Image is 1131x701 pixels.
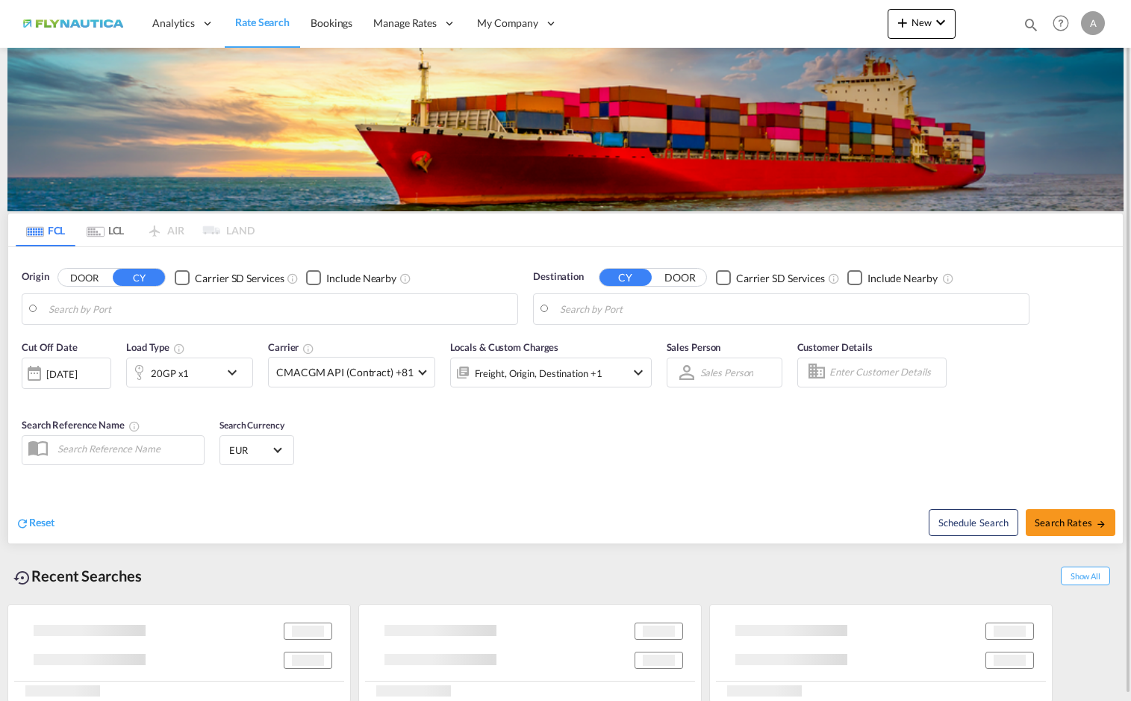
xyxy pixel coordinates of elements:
[894,13,912,31] md-icon: icon-plus 400-fg
[195,271,284,286] div: Carrier SD Services
[49,298,510,320] input: Search by Port
[1023,16,1039,39] div: icon-magnify
[16,517,29,530] md-icon: icon-refresh
[151,363,189,384] div: 20GP x1
[126,341,185,353] span: Load Type
[128,420,140,432] md-icon: Your search will be saved by the below given name
[1061,567,1110,585] span: Show All
[894,16,950,28] span: New
[126,358,253,387] div: 20GP x1icon-chevron-down
[599,269,652,286] button: CY
[152,16,195,31] span: Analytics
[58,270,110,287] button: DOOR
[828,272,840,284] md-icon: Unchecked: Search for CY (Container Yard) services for all selected carriers.Checked : Search for...
[29,516,54,529] span: Reset
[450,341,559,353] span: Locals & Custom Charges
[13,569,31,587] md-icon: icon-backup-restore
[22,270,49,284] span: Origin
[175,270,284,285] md-checkbox: Checkbox No Ink
[287,272,299,284] md-icon: Unchecked: Search for CY (Container Yard) services for all selected carriers.Checked : Search for...
[22,7,123,40] img: dbeec6a0202a11f0ab01a7e422f9ff92.png
[667,341,721,353] span: Sales Person
[1026,509,1115,536] button: Search Ratesicon-arrow-right
[716,270,825,285] md-checkbox: Checkbox No Ink
[22,419,140,431] span: Search Reference Name
[1048,10,1081,37] div: Help
[560,298,1021,320] input: Search by Port
[477,16,538,31] span: My Company
[16,515,54,532] div: icon-refreshReset
[16,214,255,246] md-pagination-wrapper: Use the left and right arrow keys to navigate between tabs
[311,16,352,29] span: Bookings
[113,269,165,286] button: CY
[219,420,284,431] span: Search Currency
[173,343,185,355] md-icon: icon-information-outline
[847,270,938,285] md-checkbox: Checkbox No Ink
[450,358,652,387] div: Freight Origin Destination Factory Stuffingicon-chevron-down
[1048,10,1074,36] span: Help
[46,367,77,381] div: [DATE]
[888,9,956,39] button: icon-plus 400-fgNewicon-chevron-down
[932,13,950,31] md-icon: icon-chevron-down
[326,271,396,286] div: Include Nearby
[1035,517,1106,529] span: Search Rates
[75,214,135,246] md-tab-item: LCL
[50,437,204,460] input: Search Reference Name
[629,364,647,381] md-icon: icon-chevron-down
[306,270,396,285] md-checkbox: Checkbox No Ink
[268,341,314,353] span: Carrier
[654,270,706,287] button: DOOR
[22,358,111,389] div: [DATE]
[399,272,411,284] md-icon: Unchecked: Ignores neighbouring ports when fetching rates.Checked : Includes neighbouring ports w...
[229,443,271,457] span: EUR
[1096,519,1106,529] md-icon: icon-arrow-right
[942,272,954,284] md-icon: Unchecked: Ignores neighbouring ports when fetching rates.Checked : Includes neighbouring ports w...
[373,16,437,31] span: Manage Rates
[276,365,414,380] span: CMACGM API (Contract) +81
[1081,11,1105,35] div: A
[929,509,1018,536] button: Note: By default Schedule search will only considerorigin ports, destination ports and cut off da...
[7,559,148,593] div: Recent Searches
[736,271,825,286] div: Carrier SD Services
[228,439,286,461] md-select: Select Currency: € EUREuro
[16,214,75,246] md-tab-item: FCL
[475,363,602,384] div: Freight Origin Destination Factory Stuffing
[797,341,873,353] span: Customer Details
[699,361,755,383] md-select: Sales Person
[7,48,1124,211] img: LCL+%26+FCL+BACKGROUND.png
[829,361,941,384] input: Enter Customer Details
[22,387,33,408] md-datepicker: Select
[867,271,938,286] div: Include Nearby
[302,343,314,355] md-icon: The selected Trucker/Carrierwill be displayed in the rate results If the rates are from another f...
[533,270,584,284] span: Destination
[235,16,290,28] span: Rate Search
[223,364,249,381] md-icon: icon-chevron-down
[22,341,78,353] span: Cut Off Date
[8,247,1123,543] div: Origin DOOR CY Checkbox No InkUnchecked: Search for CY (Container Yard) services for all selected...
[1023,16,1039,33] md-icon: icon-magnify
